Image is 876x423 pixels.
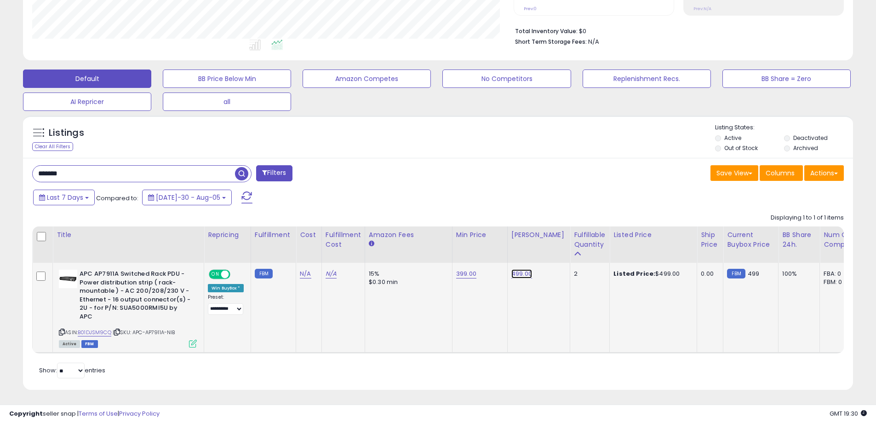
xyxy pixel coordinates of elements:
h5: Listings [49,127,84,139]
div: Ship Price [701,230,719,249]
a: 499.00 [511,269,532,278]
div: $0.30 min [369,278,445,286]
img: 3132Bzt8LUL._SL40_.jpg [59,270,77,288]
button: BB Price Below Min [163,70,291,88]
div: BB Share 24h. [782,230,816,249]
label: Active [724,134,741,142]
b: Listed Price: [613,269,655,278]
button: Columns [760,165,803,181]
b: Total Inventory Value: [515,27,578,35]
div: Repricing [208,230,247,240]
small: FBM [727,269,745,278]
label: Deactivated [793,134,828,142]
button: all [163,93,291,111]
div: Fulfillment Cost [326,230,361,249]
div: ASIN: [59,270,197,347]
div: 100% [782,270,813,278]
div: Clear All Filters [32,142,73,151]
span: Compared to: [96,194,138,203]
button: Default [23,70,151,88]
small: FBM [255,269,273,278]
a: N/A [326,269,337,278]
span: 499 [748,269,759,278]
div: Win BuyBox * [208,284,244,292]
div: $499.00 [613,270,690,278]
div: Preset: [208,294,244,315]
div: Fulfillment [255,230,292,240]
div: FBM: 0 [824,278,854,286]
li: $0 [515,25,837,36]
small: Prev: N/A [693,6,711,12]
button: Filters [256,165,292,181]
span: FBM [81,340,98,348]
a: 399.00 [456,269,476,278]
small: Prev: 0 [524,6,537,12]
div: Min Price [456,230,504,240]
b: APC AP7911A Switched Rack PDU - Power distribution strip ( rack-mountable ) - AC 200/208/230 V - ... [80,270,191,323]
div: Listed Price [613,230,693,240]
span: 2025-08-16 19:30 GMT [830,409,867,418]
div: Current Buybox Price [727,230,774,249]
div: [PERSON_NAME] [511,230,566,240]
div: Amazon Fees [369,230,448,240]
span: Columns [766,168,795,178]
div: 0.00 [701,270,716,278]
a: Terms of Use [79,409,118,418]
button: No Competitors [442,70,571,88]
label: Out of Stock [724,144,758,152]
strong: Copyright [9,409,43,418]
div: Num of Comp. [824,230,857,249]
span: OFF [229,271,244,278]
span: | SKU: APC-AP7911A-NIB [113,329,175,336]
div: Displaying 1 to 1 of 1 items [771,214,844,222]
span: ON [210,271,221,278]
button: Amazon Competes [303,70,431,88]
button: [DATE]-30 - Aug-05 [142,190,232,205]
span: All listings currently available for purchase on Amazon [59,340,80,348]
button: Actions [804,165,844,181]
div: 2 [574,270,602,278]
button: Last 7 Days [33,190,95,205]
button: BB Share = Zero [722,70,851,88]
div: Cost [300,230,318,240]
button: Replenishment Recs. [583,70,711,88]
span: [DATE]-30 - Aug-05 [156,193,220,202]
b: Short Term Storage Fees: [515,38,587,46]
div: 15% [369,270,445,278]
label: Archived [793,144,818,152]
button: Save View [710,165,758,181]
a: Privacy Policy [119,409,160,418]
a: N/A [300,269,311,278]
a: B01DJSM9CQ [78,329,111,336]
div: Title [57,230,200,240]
small: Amazon Fees. [369,240,374,248]
div: FBA: 0 [824,270,854,278]
span: N/A [588,37,599,46]
p: Listing States: [715,123,853,132]
button: AI Repricer [23,93,151,111]
span: Last 7 Days [47,193,83,202]
span: Show: entries [39,366,105,375]
div: Fulfillable Quantity [574,230,606,249]
div: seller snap | | [9,410,160,418]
